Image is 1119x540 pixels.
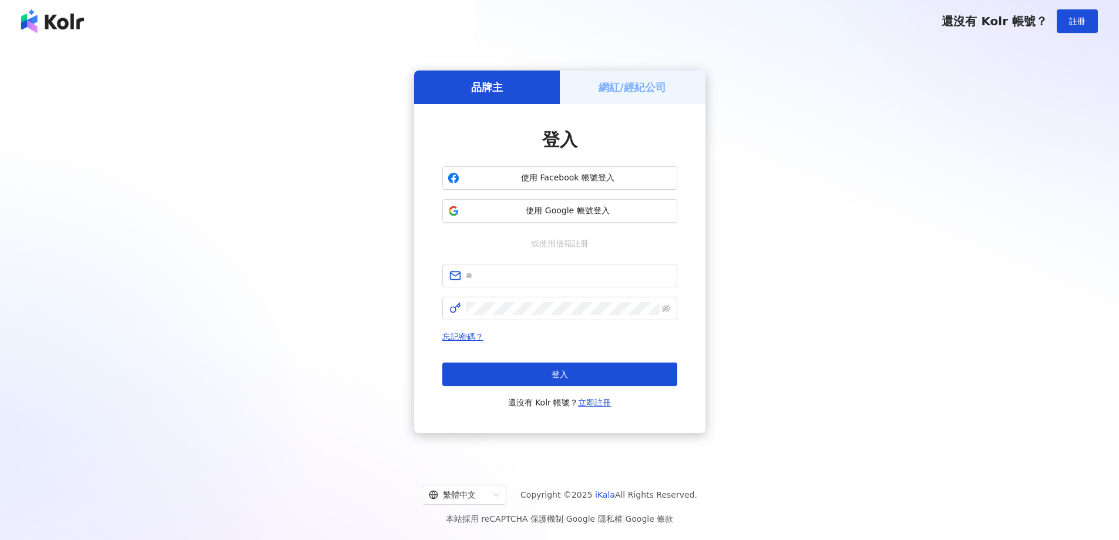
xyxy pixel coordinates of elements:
[21,9,84,33] img: logo
[566,514,623,524] a: Google 隱私權
[429,485,489,504] div: 繁體中文
[578,398,611,407] a: 立即註冊
[595,490,615,499] a: iKala
[442,332,483,341] a: 忘記密碼？
[942,14,1047,28] span: 還沒有 Kolr 帳號？
[542,129,577,150] span: 登入
[446,512,673,526] span: 本站採用 reCAPTCHA 保護機制
[662,304,670,313] span: eye-invisible
[442,363,677,386] button: 登入
[442,166,677,190] button: 使用 Facebook 帳號登入
[563,514,566,524] span: |
[599,80,666,95] h5: 網紅/經紀公司
[523,237,597,250] span: 或使用信箱註冊
[464,172,672,184] span: 使用 Facebook 帳號登入
[471,80,503,95] h5: 品牌主
[508,395,611,410] span: 還沒有 Kolr 帳號？
[625,514,673,524] a: Google 條款
[623,514,626,524] span: |
[442,199,677,223] button: 使用 Google 帳號登入
[464,205,672,217] span: 使用 Google 帳號登入
[520,488,697,502] span: Copyright © 2025 All Rights Reserved.
[1069,16,1086,26] span: 註冊
[1057,9,1098,33] button: 註冊
[552,370,568,379] span: 登入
